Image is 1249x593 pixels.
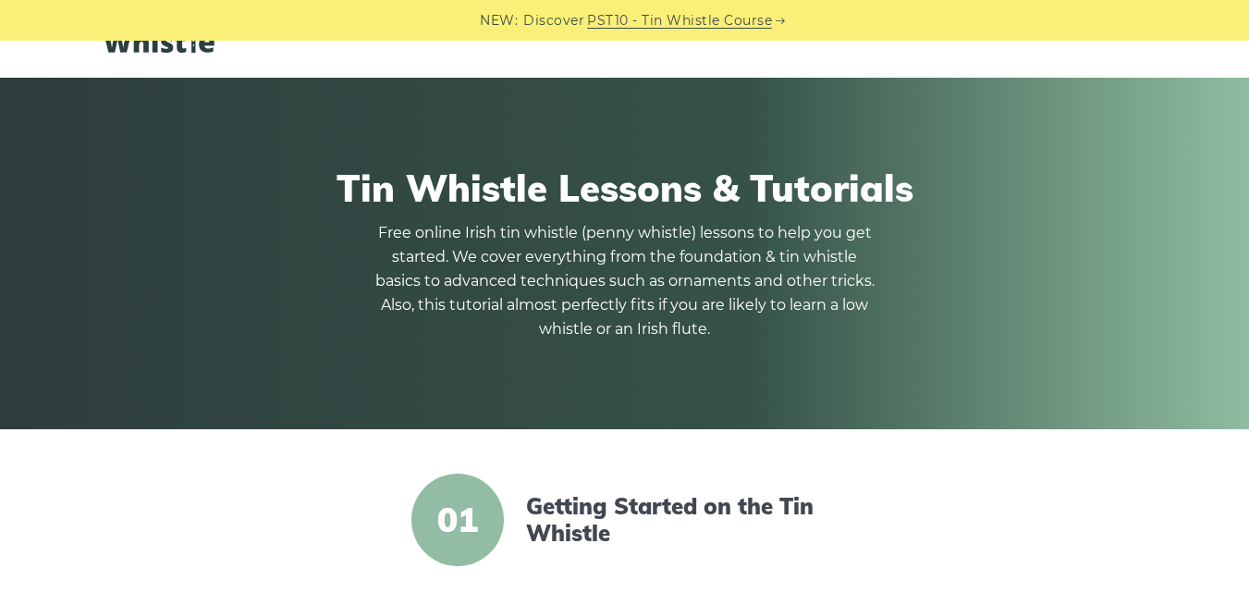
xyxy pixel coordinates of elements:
span: 01 [411,474,504,566]
h1: Tin Whistle Lessons & Tutorials [104,166,1146,210]
a: Getting Started on the Tin Whistle [526,493,844,547]
p: Free online Irish tin whistle (penny whistle) lessons to help you get started. We cover everythin... [375,221,875,341]
span: Discover [523,10,584,31]
a: PST10 - Tin Whistle Course [587,10,772,31]
span: NEW: [480,10,518,31]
